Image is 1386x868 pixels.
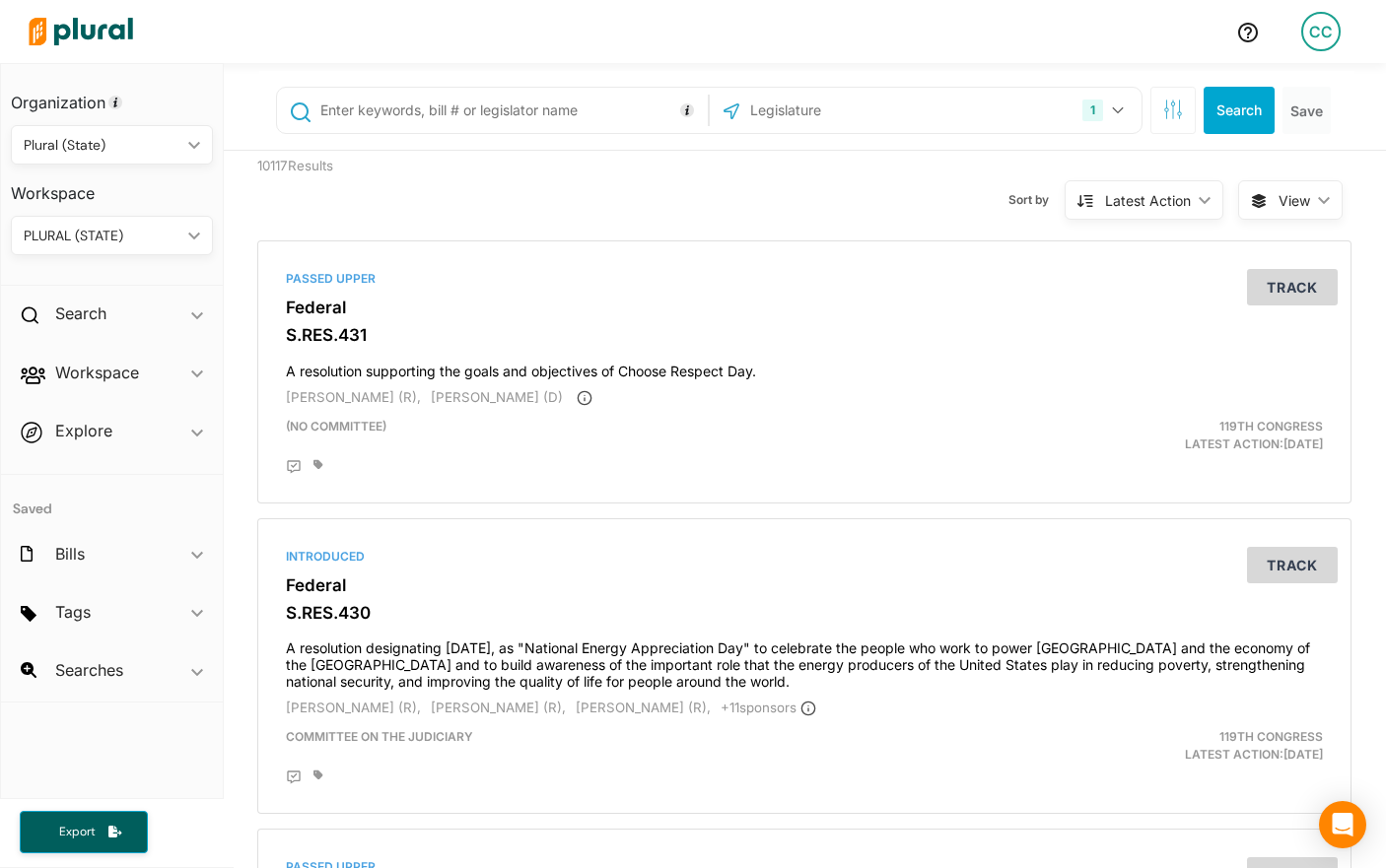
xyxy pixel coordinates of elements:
[286,575,1323,595] h3: Federal
[24,226,180,246] div: PLURAL (STATE)
[243,151,523,226] div: 10117 Results
[286,631,1323,690] h4: A resolution designating [DATE], as "National Energy Appreciation Day" to celebrate the people wh...
[1247,269,1338,305] button: Track
[55,420,112,441] h2: Explore
[1163,100,1183,116] span: Search Filters
[286,729,473,744] span: Committee on the Judiciary
[1082,100,1103,121] div: 1
[431,700,566,715] span: [PERSON_NAME] (R),
[286,548,1323,566] div: Introduced
[286,769,302,785] div: Add Position Statement
[1282,87,1331,134] button: Save
[24,135,180,156] div: Plural (State)
[1204,87,1275,134] button: Search
[286,603,1323,623] h3: S.RES.430
[576,700,711,715] span: [PERSON_NAME] (R),
[55,659,123,681] h2: Searches
[55,302,106,324] h2: Search
[45,824,108,840] span: Export
[721,700,816,715] span: + 11 sponsor s
[318,92,704,129] input: Enter keywords, bill # or legislator name
[1285,4,1356,59] a: CC
[678,101,696,119] div: Tooltip anchor
[55,362,139,383] h2: Workspace
[286,298,1323,317] h3: Federal
[271,418,982,453] div: (no committee)
[1008,191,1065,209] span: Sort by
[313,459,323,471] div: Add tags
[1319,801,1366,848] div: Open Intercom Messenger
[20,811,148,853] button: Export
[286,270,1323,288] div: Passed Upper
[1,475,223,523] h4: Saved
[431,389,563,405] span: [PERSON_NAME] (D)
[983,418,1339,453] div: Latest Action: [DATE]
[1074,92,1137,129] button: 1
[1301,12,1341,51] div: CC
[286,354,1323,380] h4: A resolution supporting the goals and objectives of Choose Respect Day.
[1219,419,1323,434] span: 119th Congress
[286,389,421,405] span: [PERSON_NAME] (R),
[313,769,323,781] div: Add tags
[286,325,1323,345] h3: S.RES.431
[748,92,959,129] input: Legislature
[11,74,213,117] h3: Organization
[1279,190,1310,211] span: View
[106,94,124,111] div: Tooltip anchor
[11,165,213,208] h3: Workspace
[286,700,421,715] span: [PERSON_NAME] (R),
[55,601,91,623] h2: Tags
[55,543,85,565] h2: Bills
[983,728,1339,764] div: Latest Action: [DATE]
[1247,547,1338,583] button: Track
[1105,190,1191,211] div: Latest Action
[1219,729,1323,744] span: 119th Congress
[286,459,302,475] div: Add Position Statement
